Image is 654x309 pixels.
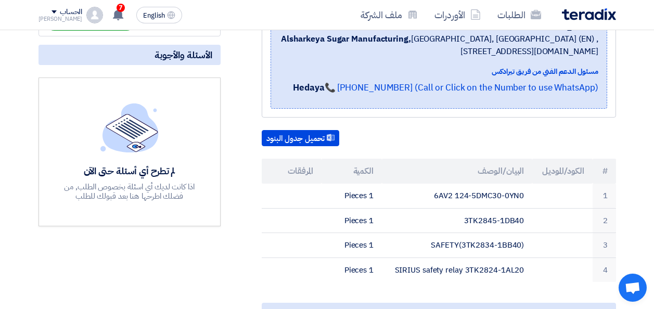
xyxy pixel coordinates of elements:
[322,159,382,184] th: الكمية
[136,7,182,23] button: English
[382,233,532,258] td: SAFETY(3TK2834-1BB40)
[86,7,103,23] img: profile_test.png
[262,130,339,147] button: تحميل جدول البنود
[100,103,159,152] img: empty_state_list.svg
[39,16,83,22] div: [PERSON_NAME]
[155,49,212,61] span: الأسئلة والأجوبة
[279,33,598,58] span: [GEOGRAPHIC_DATA], [GEOGRAPHIC_DATA] (EN) ,[STREET_ADDRESS][DOMAIN_NAME]
[322,208,382,233] td: 1 Pieces
[60,8,82,17] div: الحساب
[325,81,598,94] a: 📞 [PHONE_NUMBER] (Call or Click on the Number to use WhatsApp)
[143,12,165,19] span: English
[382,159,532,184] th: البيان/الوصف
[593,184,616,208] td: 1
[117,4,125,12] span: 7
[54,182,206,201] div: اذا كانت لديك أي اسئلة بخصوص الطلب, من فضلك اطرحها هنا بعد قبولك للطلب
[262,159,322,184] th: المرفقات
[489,3,549,27] a: الطلبات
[532,159,593,184] th: الكود/الموديل
[281,33,411,45] b: Alsharkeya Sugar Manufacturing,
[426,3,489,27] a: الأوردرات
[593,257,616,282] td: 4
[54,165,206,177] div: لم تطرح أي أسئلة حتى الآن
[593,159,616,184] th: #
[293,81,324,94] strong: Hedaya
[593,208,616,233] td: 2
[382,257,532,282] td: SIRIUS safety relay 3TK2824-1AL20
[382,208,532,233] td: 3TK2845-1DB40
[322,257,382,282] td: 1 Pieces
[352,3,426,27] a: ملف الشركة
[619,274,647,302] a: Open chat
[562,8,616,20] img: Teradix logo
[593,233,616,258] td: 3
[382,184,532,208] td: 6AV2 124-5DMC30-0YN0
[322,233,382,258] td: 1 Pieces
[279,66,598,77] div: مسئول الدعم الفني من فريق تيرادكس
[322,184,382,208] td: 1 Pieces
